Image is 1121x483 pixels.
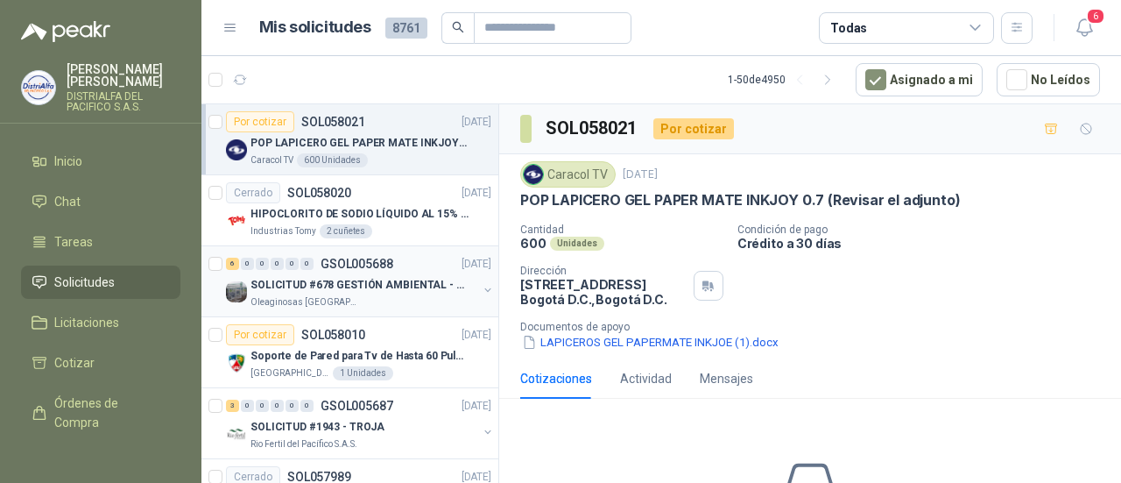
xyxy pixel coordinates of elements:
[54,152,82,171] span: Inicio
[21,266,180,299] a: Solicitudes
[462,398,491,415] p: [DATE]
[259,15,371,40] h1: Mis solicitudes
[300,258,314,270] div: 0
[997,63,1100,96] button: No Leídos
[321,400,393,412] p: GSOL005687
[250,419,384,436] p: SOLICITUD #1943 - TROJA
[21,21,110,42] img: Logo peakr
[226,395,495,451] a: 3 0 0 0 0 0 GSOL005687[DATE] Company LogoSOLICITUD #1943 - TROJARio Fertil del Pacífico S.A.S.
[520,321,1114,333] p: Documentos de apoyo
[256,400,269,412] div: 0
[271,258,284,270] div: 0
[226,139,247,160] img: Company Logo
[520,277,687,307] p: [STREET_ADDRESS] Bogotá D.C. , Bogotá D.C.
[250,348,469,365] p: Soporte de Pared para Tv de Hasta 60 Pulgadas con Brazo Articulado
[201,317,498,388] a: Por cotizarSOL058010[DATE] Company LogoSoporte de Pared para Tv de Hasta 60 Pulgadas con Brazo Ar...
[300,400,314,412] div: 0
[271,400,284,412] div: 0
[226,111,294,132] div: Por cotizar
[241,258,254,270] div: 0
[524,165,543,184] img: Company Logo
[54,192,81,211] span: Chat
[320,224,372,238] div: 2 cuñetes
[301,329,365,341] p: SOL058010
[462,256,491,273] p: [DATE]
[653,118,734,139] div: Por cotizar
[21,225,180,259] a: Tareas
[462,327,491,344] p: [DATE]
[22,71,55,104] img: Company Logo
[856,63,983,96] button: Asignado a mi
[54,273,115,292] span: Solicitudes
[287,471,351,483] p: SOL057989
[728,66,842,94] div: 1 - 50 de 4950
[226,324,294,345] div: Por cotizar
[737,236,1114,251] p: Crédito a 30 días
[226,423,247,444] img: Company Logo
[250,135,469,152] p: POP LAPICERO GEL PAPER MATE INKJOY 0.7 (Revisar el adjunto)
[21,185,180,218] a: Chat
[226,210,247,231] img: Company Logo
[250,366,329,380] p: [GEOGRAPHIC_DATA][PERSON_NAME]
[226,258,239,270] div: 6
[520,224,723,236] p: Cantidad
[67,63,180,88] p: [PERSON_NAME] [PERSON_NAME]
[623,167,658,183] p: [DATE]
[297,153,368,167] div: 600 Unidades
[520,236,546,251] p: 600
[226,352,247,373] img: Company Logo
[287,187,351,199] p: SOL058020
[550,237,604,251] div: Unidades
[700,369,753,388] div: Mensajes
[250,206,469,223] p: HIPOCLORITO DE SODIO LÍQUIDO AL 15% CONT NETO 20L
[737,224,1114,236] p: Condición de pago
[226,182,280,203] div: Cerrado
[226,281,247,302] img: Company Logo
[21,346,180,380] a: Cotizar
[226,253,495,309] a: 6 0 0 0 0 0 GSOL005688[DATE] Company LogoSOLICITUD #678 GESTIÓN AMBIENTAL - TUMACOOleaginosas [GE...
[462,114,491,131] p: [DATE]
[256,258,269,270] div: 0
[520,161,616,188] div: Caracol TV
[54,394,164,432] span: Órdenes de Compra
[452,21,464,33] span: search
[250,277,469,294] p: SOLICITUD #678 GESTIÓN AMBIENTAL - TUMACO
[54,232,93,252] span: Tareas
[250,295,361,309] p: Oleaginosas [GEOGRAPHIC_DATA][PERSON_NAME]
[620,369,672,388] div: Actividad
[333,366,393,380] div: 1 Unidades
[520,333,780,352] button: LAPICEROS GEL PAPERMATE INKJOE (1).docx
[250,224,316,238] p: Industrias Tomy
[520,265,687,277] p: Dirección
[462,185,491,202] p: [DATE]
[21,306,180,339] a: Licitaciones
[226,400,239,412] div: 3
[286,258,299,270] div: 0
[520,191,960,210] p: POP LAPICERO GEL PAPER MATE INKJOY 0.7 (Revisar el adjunto)
[546,115,639,142] h3: SOL058021
[241,400,254,412] div: 0
[321,258,393,270] p: GSOL005688
[286,400,299,412] div: 0
[250,153,293,167] p: Caracol TV
[520,369,592,388] div: Cotizaciones
[301,116,365,128] p: SOL058021
[250,437,357,451] p: Rio Fertil del Pacífico S.A.S.
[201,175,498,246] a: CerradoSOL058020[DATE] Company LogoHIPOCLORITO DE SODIO LÍQUIDO AL 15% CONT NETO 20LIndustrias To...
[54,313,119,332] span: Licitaciones
[830,18,867,38] div: Todas
[201,104,498,175] a: Por cotizarSOL058021[DATE] Company LogoPOP LAPICERO GEL PAPER MATE INKJOY 0.7 (Revisar el adjunto...
[385,18,427,39] span: 8761
[67,91,180,112] p: DISTRIALFA DEL PACIFICO S.A.S.
[54,353,95,373] span: Cotizar
[21,387,180,439] a: Órdenes de Compra
[1086,8,1105,25] span: 6
[21,145,180,178] a: Inicio
[1068,12,1100,44] button: 6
